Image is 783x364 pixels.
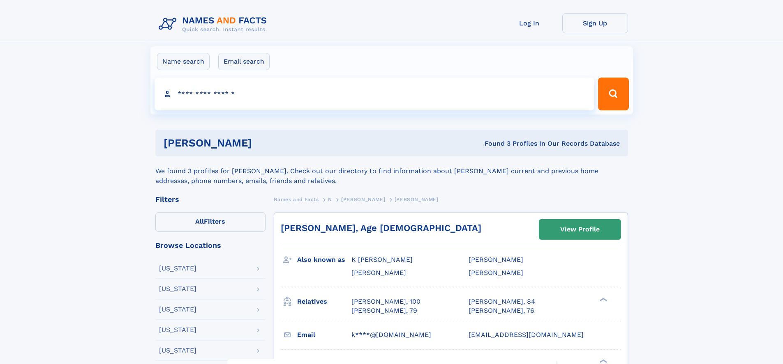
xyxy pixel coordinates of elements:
[159,327,196,333] div: [US_STATE]
[274,194,319,204] a: Names and Facts
[351,256,413,263] span: K [PERSON_NAME]
[368,139,620,148] div: Found 3 Profiles In Our Records Database
[157,53,210,70] label: Name search
[155,212,266,232] label: Filters
[341,194,385,204] a: [PERSON_NAME]
[562,13,628,33] a: Sign Up
[539,220,621,239] a: View Profile
[297,253,351,267] h3: Also known as
[155,242,266,249] div: Browse Locations
[159,306,196,313] div: [US_STATE]
[469,306,534,315] a: [PERSON_NAME], 76
[155,78,595,110] input: search input
[218,53,270,70] label: Email search
[351,269,406,277] span: [PERSON_NAME]
[164,138,368,148] h1: [PERSON_NAME]
[598,78,628,110] button: Search Button
[297,295,351,309] h3: Relatives
[497,13,562,33] a: Log In
[328,194,332,204] a: N
[469,331,584,339] span: [EMAIL_ADDRESS][DOMAIN_NAME]
[469,269,523,277] span: [PERSON_NAME]
[159,286,196,292] div: [US_STATE]
[195,217,204,225] span: All
[155,13,274,35] img: Logo Names and Facts
[155,196,266,203] div: Filters
[469,256,523,263] span: [PERSON_NAME]
[281,223,481,233] a: [PERSON_NAME], Age [DEMOGRAPHIC_DATA]
[351,297,420,306] a: [PERSON_NAME], 100
[351,306,417,315] a: [PERSON_NAME], 79
[159,265,196,272] div: [US_STATE]
[598,297,607,302] div: ❯
[598,358,607,364] div: ❯
[159,347,196,354] div: [US_STATE]
[469,297,535,306] a: [PERSON_NAME], 84
[155,156,628,186] div: We found 3 profiles for [PERSON_NAME]. Check out our directory to find information about [PERSON_...
[328,197,332,202] span: N
[560,220,600,239] div: View Profile
[395,197,439,202] span: [PERSON_NAME]
[341,197,385,202] span: [PERSON_NAME]
[297,328,351,342] h3: Email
